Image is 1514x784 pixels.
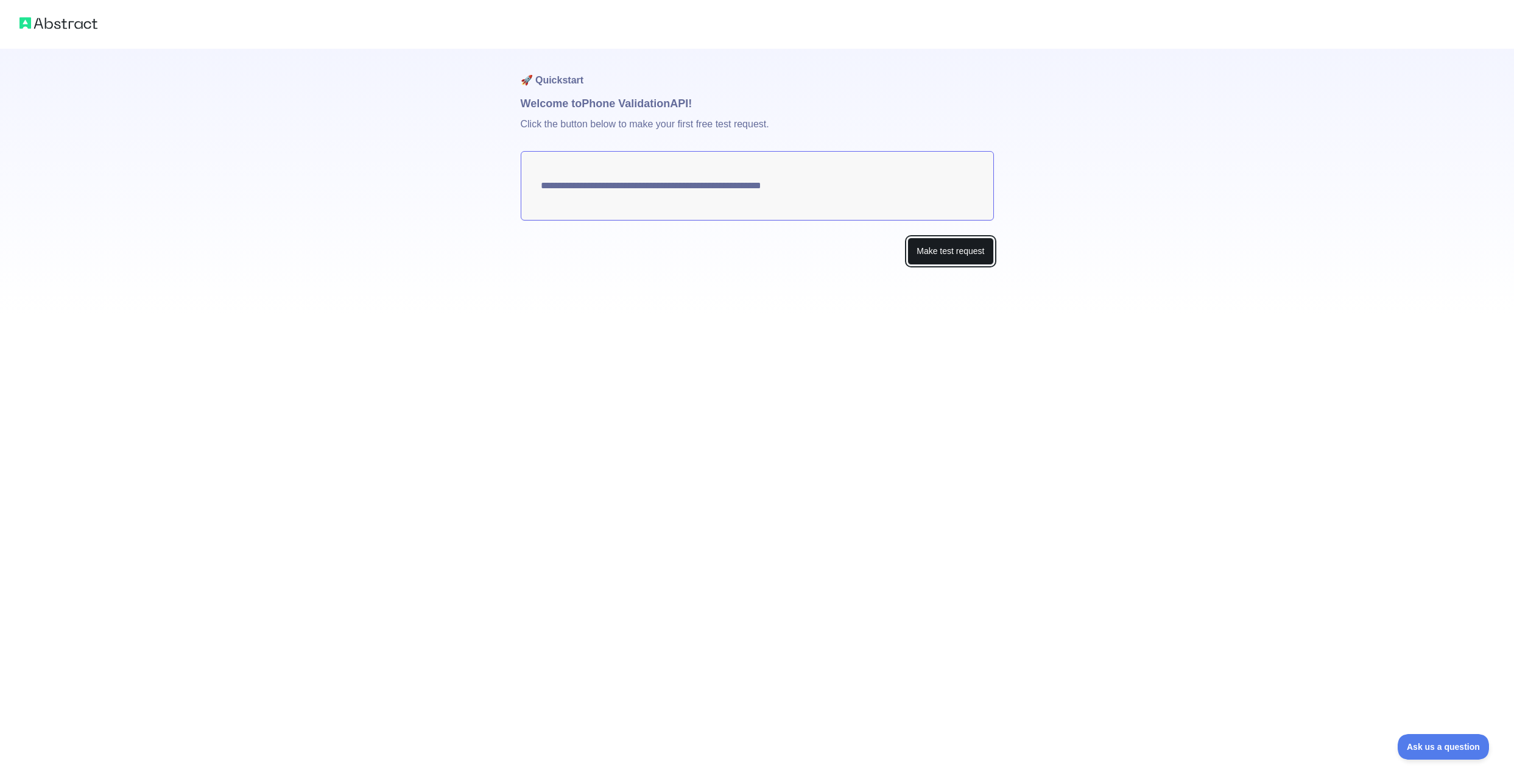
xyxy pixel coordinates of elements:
h1: 🚀 Quickstart [521,49,994,95]
p: Click the button below to make your first free test request. [521,112,994,151]
button: Make test request [907,238,993,265]
h1: Welcome to Phone Validation API! [521,95,994,112]
iframe: Toggle Customer Support [1398,734,1490,760]
img: Abstract logo [19,15,97,32]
